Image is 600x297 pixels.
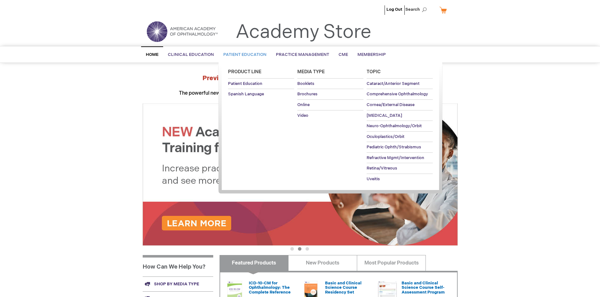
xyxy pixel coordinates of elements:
span: Uveitis [367,176,380,181]
span: Comprehensive Ophthalmology [367,92,428,97]
span: Home [146,52,158,57]
span: Search [405,3,429,16]
span: Patient Education [228,81,262,86]
h1: How Can We Help You? [143,255,213,276]
a: New Products [288,255,357,271]
span: Cornea/External Disease [367,102,414,107]
a: Basic and Clinical Science Course Residency Set [325,281,362,295]
span: Video [297,113,308,118]
button: 1 of 3 [290,247,294,251]
strong: Preview the at AAO 2025 [203,74,397,82]
span: Online [297,102,310,107]
button: 2 of 3 [298,247,301,251]
span: Clinical Education [168,52,214,57]
span: Retina/Vitreous [367,166,397,171]
span: Membership [357,52,386,57]
a: Basic and Clinical Science Course Self-Assessment Program [402,281,445,295]
span: Oculoplastics/Orbit [367,134,404,139]
span: Pediatric Ophth/Strabismus [367,145,421,150]
a: Featured Products [220,255,289,271]
span: [MEDICAL_DATA] [367,113,402,118]
span: CME [339,52,348,57]
button: 3 of 3 [306,247,309,251]
span: Booklets [297,81,314,86]
a: Log Out [386,7,402,12]
span: Brochures [297,92,317,97]
span: Neuro-Ophthalmology/Orbit [367,123,422,128]
a: Shop by media type [143,276,213,291]
span: Practice Management [276,52,329,57]
a: ICD-10-CM for Ophthalmology: The Complete Reference [249,281,291,295]
span: Refractive Mgmt/Intervention [367,155,424,160]
span: Patient Education [223,52,266,57]
a: Academy Store [236,21,371,44]
span: Topic [367,69,381,74]
span: Spanish Language [228,92,264,97]
span: Cataract/Anterior Segment [367,81,420,86]
a: Most Popular Products [357,255,426,271]
span: Product Line [228,69,261,74]
span: Media Type [297,69,325,74]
